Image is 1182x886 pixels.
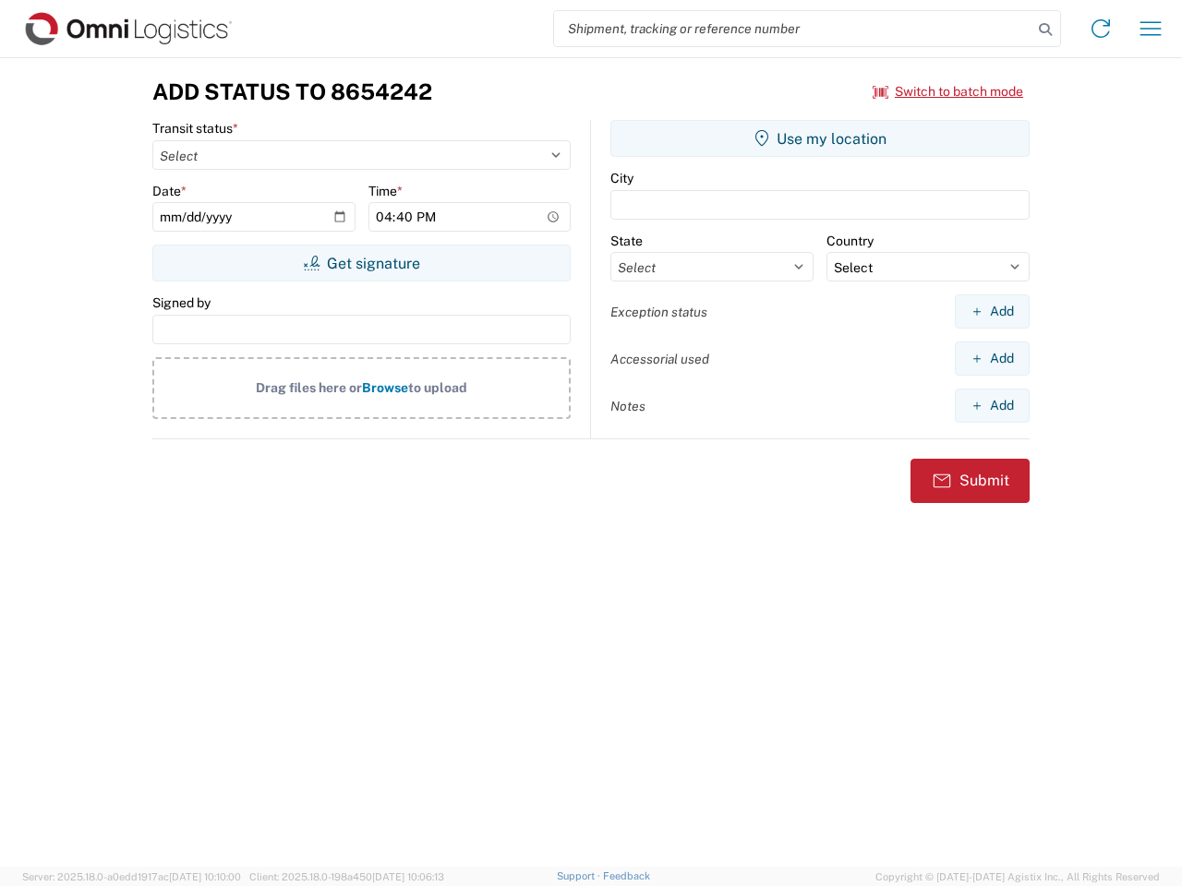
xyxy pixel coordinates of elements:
[610,304,707,320] label: Exception status
[610,398,645,414] label: Notes
[610,120,1030,157] button: Use my location
[955,341,1030,376] button: Add
[408,380,467,395] span: to upload
[169,871,241,882] span: [DATE] 10:10:00
[256,380,362,395] span: Drag files here or
[955,294,1030,329] button: Add
[875,868,1160,885] span: Copyright © [DATE]-[DATE] Agistix Inc., All Rights Reserved
[372,871,444,882] span: [DATE] 10:06:13
[362,380,408,395] span: Browse
[557,870,603,881] a: Support
[152,294,211,311] label: Signed by
[152,120,238,137] label: Transit status
[368,183,403,199] label: Time
[610,233,643,249] label: State
[152,245,571,281] button: Get signature
[152,183,187,199] label: Date
[826,233,874,249] label: Country
[22,871,241,882] span: Server: 2025.18.0-a0edd1917ac
[152,78,432,105] h3: Add Status to 8654242
[610,170,633,186] label: City
[911,459,1030,503] button: Submit
[610,351,709,367] label: Accessorial used
[554,11,1032,46] input: Shipment, tracking or reference number
[873,77,1023,107] button: Switch to batch mode
[249,871,444,882] span: Client: 2025.18.0-198a450
[603,870,650,881] a: Feedback
[955,389,1030,423] button: Add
